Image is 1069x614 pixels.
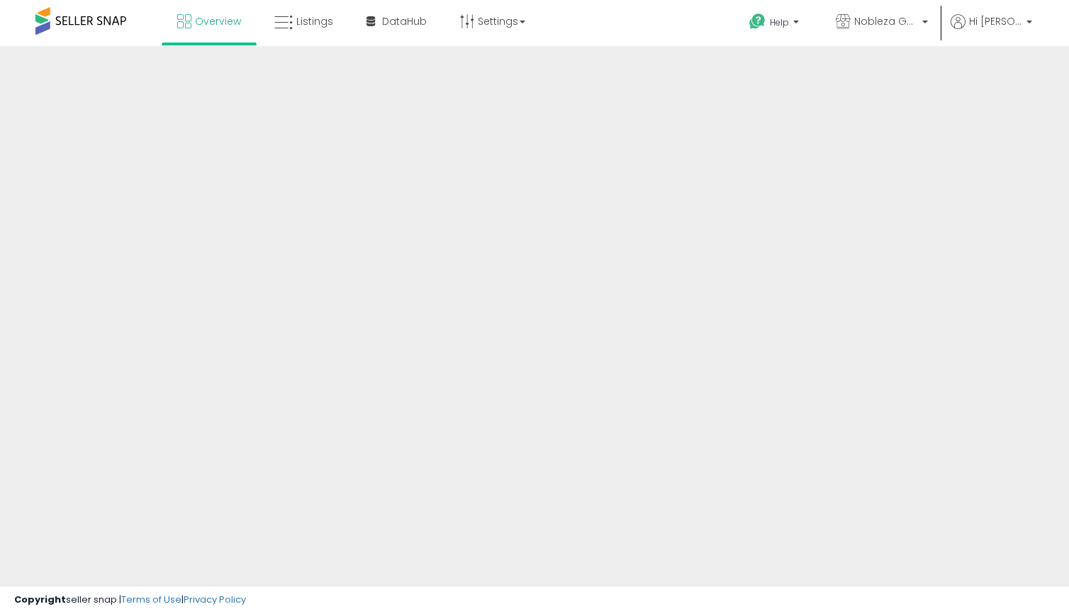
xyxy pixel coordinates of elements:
[121,593,181,606] a: Terms of Use
[184,593,246,606] a: Privacy Policy
[195,14,241,28] span: Overview
[854,14,918,28] span: Nobleza Goods
[969,14,1022,28] span: Hi [PERSON_NAME]
[382,14,427,28] span: DataHub
[770,16,789,28] span: Help
[749,13,766,30] i: Get Help
[296,14,333,28] span: Listings
[951,14,1032,46] a: Hi [PERSON_NAME]
[14,593,66,606] strong: Copyright
[738,2,813,46] a: Help
[14,593,246,607] div: seller snap | |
